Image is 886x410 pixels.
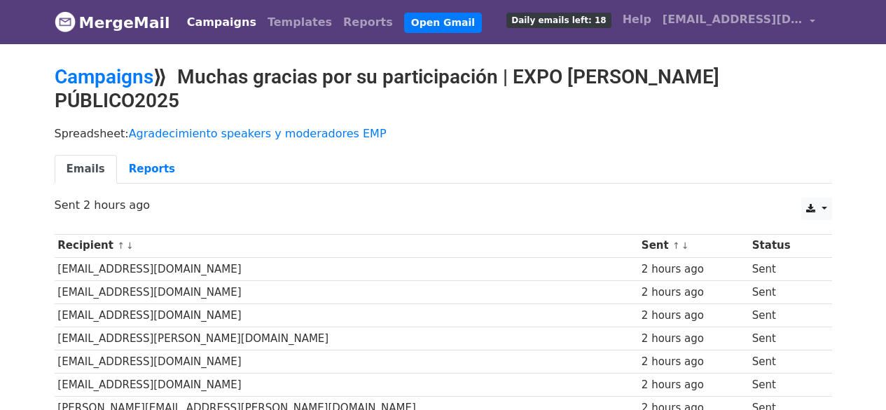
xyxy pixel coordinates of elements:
[55,11,76,32] img: MergeMail logo
[617,6,657,34] a: Help
[642,331,745,347] div: 2 hours ago
[338,8,399,36] a: Reports
[262,8,338,36] a: Templates
[506,13,611,28] span: Daily emails left: 18
[638,234,749,257] th: Sent
[117,155,187,184] a: Reports
[55,327,639,350] td: [EMAIL_ADDRESS][PERSON_NAME][DOMAIN_NAME]
[642,261,745,278] div: 2 hours ago
[55,65,832,112] h2: ⟫ Muchas gracias por su participación | EXPO [PERSON_NAME] PÚBLICO2025
[129,127,387,140] a: Agradecimiento speakers y moderadores EMP
[501,6,616,34] a: Daily emails left: 18
[642,308,745,324] div: 2 hours ago
[642,285,745,301] div: 2 hours ago
[55,234,639,257] th: Recipient
[55,350,639,374] td: [EMAIL_ADDRESS][DOMAIN_NAME]
[55,126,832,141] p: Spreadsheet:
[55,374,639,397] td: [EMAIL_ADDRESS][DOMAIN_NAME]
[55,198,832,212] p: Sent 2 hours ago
[749,350,821,374] td: Sent
[642,377,745,393] div: 2 hours ago
[55,303,639,327] td: [EMAIL_ADDRESS][DOMAIN_NAME]
[55,8,170,37] a: MergeMail
[681,240,689,251] a: ↓
[55,65,153,88] a: Campaigns
[55,257,639,280] td: [EMAIL_ADDRESS][DOMAIN_NAME]
[657,6,821,39] a: [EMAIL_ADDRESS][DOMAIN_NAME]
[749,327,821,350] td: Sent
[749,234,821,257] th: Status
[126,240,134,251] a: ↓
[55,280,639,303] td: [EMAIL_ADDRESS][DOMAIN_NAME]
[663,11,803,28] span: [EMAIL_ADDRESS][DOMAIN_NAME]
[749,280,821,303] td: Sent
[55,155,117,184] a: Emails
[749,303,821,327] td: Sent
[181,8,262,36] a: Campaigns
[642,354,745,370] div: 2 hours ago
[117,240,125,251] a: ↑
[404,13,482,33] a: Open Gmail
[749,374,821,397] td: Sent
[749,257,821,280] td: Sent
[672,240,680,251] a: ↑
